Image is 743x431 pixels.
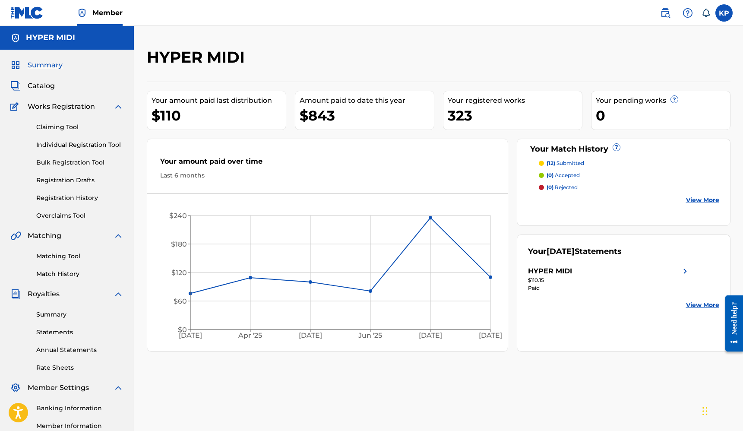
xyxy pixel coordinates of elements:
[528,246,622,257] div: Your Statements
[10,81,55,91] a: CatalogCatalog
[528,266,690,292] a: HYPER MIDIright chevron icon$110.15Paid
[36,421,123,431] a: Member Information
[152,106,286,125] div: $110
[152,95,286,106] div: Your amount paid last distribution
[36,404,123,413] a: Banking Information
[528,143,719,155] div: Your Match History
[300,106,434,125] div: $843
[28,101,95,112] span: Works Registration
[10,289,21,299] img: Royalties
[547,184,578,191] p: rejected
[28,231,61,241] span: Matching
[28,289,60,299] span: Royalties
[173,297,187,305] tspan: $60
[28,60,63,70] span: Summary
[92,8,123,18] span: Member
[683,8,693,18] img: help
[169,212,187,220] tspan: $240
[547,171,580,179] p: accepted
[171,240,187,248] tspan: $180
[613,144,620,151] span: ?
[10,33,21,43] img: Accounts
[171,269,187,277] tspan: $120
[36,269,123,279] a: Match History
[479,332,502,340] tspan: [DATE]
[28,81,55,91] span: Catalog
[160,156,495,171] div: Your amount paid over time
[10,231,21,241] img: Matching
[36,310,123,319] a: Summary
[36,363,123,372] a: Rate Sheets
[539,159,719,167] a: (12) submitted
[358,332,382,340] tspan: Jun '25
[300,95,434,106] div: Amount paid to date this year
[686,301,719,310] a: View More
[238,332,262,340] tspan: Apr '25
[113,101,123,112] img: expand
[10,101,22,112] img: Works Registration
[77,8,87,18] img: Top Rightsholder
[448,106,582,125] div: 323
[10,81,21,91] img: Catalog
[178,332,202,340] tspan: [DATE]
[686,196,719,205] a: View More
[419,332,442,340] tspan: [DATE]
[671,96,678,103] span: ?
[10,60,63,70] a: SummarySummary
[679,4,696,22] div: Help
[36,176,123,185] a: Registration Drafts
[36,158,123,167] a: Bulk Registration Tool
[28,383,89,393] span: Member Settings
[657,4,674,22] a: Public Search
[702,9,710,17] div: Notifications
[702,398,708,424] div: Drag
[113,231,123,241] img: expand
[448,95,582,106] div: Your registered works
[10,6,44,19] img: MLC Logo
[700,390,743,431] iframe: Chat Widget
[299,332,322,340] tspan: [DATE]
[547,172,553,178] span: (0)
[26,33,75,43] h5: HYPER MIDI
[596,106,730,125] div: 0
[113,289,123,299] img: expand
[10,383,21,393] img: Member Settings
[680,266,690,276] img: right chevron icon
[596,95,730,106] div: Your pending works
[539,184,719,191] a: (0) rejected
[160,171,495,180] div: Last 6 months
[36,211,123,220] a: Overclaims Tool
[147,48,249,67] h2: HYPER MIDI
[36,345,123,355] a: Annual Statements
[36,328,123,337] a: Statements
[113,383,123,393] img: expand
[36,123,123,132] a: Claiming Tool
[547,247,575,256] span: [DATE]
[36,252,123,261] a: Matching Tool
[528,266,572,276] div: HYPER MIDI
[36,193,123,203] a: Registration History
[539,171,719,179] a: (0) accepted
[547,184,553,190] span: (0)
[547,160,555,166] span: (12)
[36,140,123,149] a: Individual Registration Tool
[528,276,690,284] div: $110.15
[547,159,584,167] p: submitted
[177,326,187,334] tspan: $0
[10,60,21,70] img: Summary
[719,289,743,358] iframe: Resource Center
[660,8,670,18] img: search
[715,4,733,22] div: User Menu
[528,284,690,292] div: Paid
